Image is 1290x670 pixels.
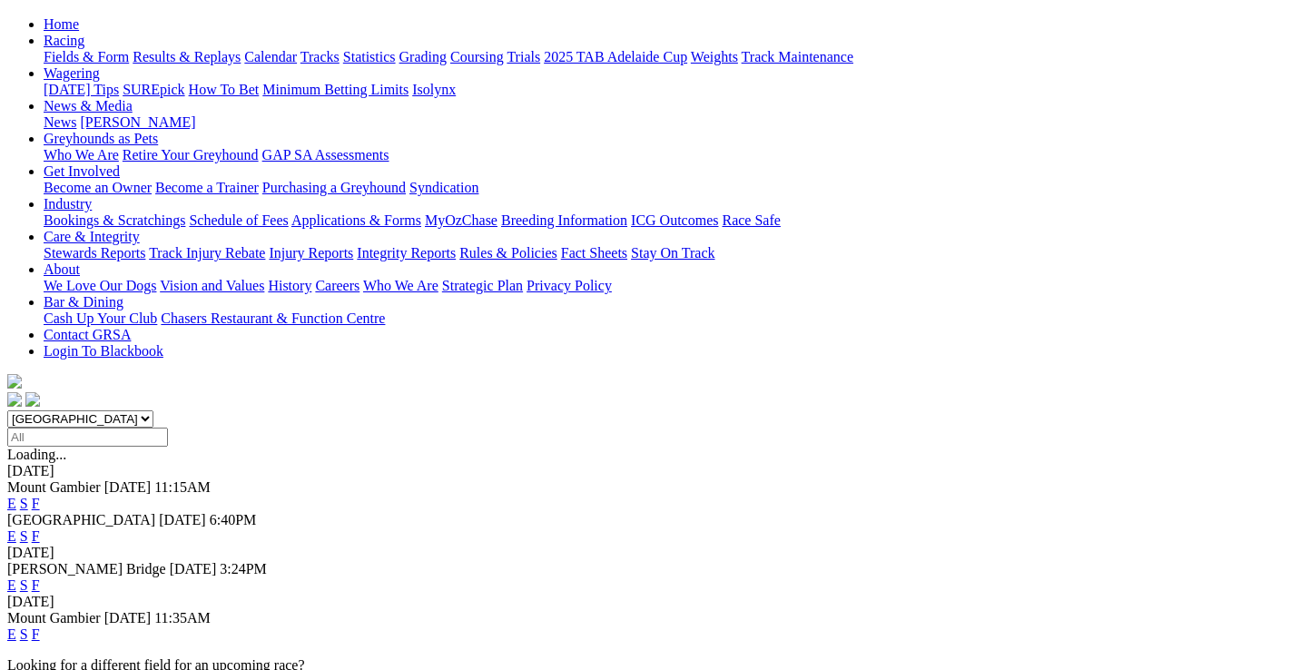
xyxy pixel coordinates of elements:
div: Bar & Dining [44,310,1283,327]
span: Loading... [7,447,66,462]
a: S [20,496,28,511]
span: [DATE] [104,610,152,626]
a: Injury Reports [269,245,353,261]
span: [DATE] [104,479,152,495]
div: [DATE] [7,594,1283,610]
div: Racing [44,49,1283,65]
a: Login To Blackbook [44,343,163,359]
a: Become a Trainer [155,180,259,195]
a: Applications & Forms [291,212,421,228]
a: Schedule of Fees [189,212,288,228]
a: Vision and Values [160,278,264,293]
a: Statistics [343,49,396,64]
a: GAP SA Assessments [262,147,389,163]
span: Mount Gambier [7,610,101,626]
span: 3:24PM [220,561,267,576]
div: Get Involved [44,180,1283,196]
a: Racing [44,33,84,48]
span: [DATE] [170,561,217,576]
span: 11:15AM [154,479,211,495]
a: Grading [399,49,447,64]
span: 11:35AM [154,610,211,626]
img: facebook.svg [7,392,22,407]
a: Greyhounds as Pets [44,131,158,146]
span: 6:40PM [210,512,257,527]
div: News & Media [44,114,1283,131]
a: Track Injury Rebate [149,245,265,261]
span: Mount Gambier [7,479,101,495]
a: We Love Our Dogs [44,278,156,293]
a: [DATE] Tips [44,82,119,97]
a: How To Bet [189,82,260,97]
a: F [32,577,40,593]
a: Results & Replays [133,49,241,64]
div: [DATE] [7,545,1283,561]
img: logo-grsa-white.png [7,374,22,389]
div: Wagering [44,82,1283,98]
a: Weights [691,49,738,64]
a: Stay On Track [631,245,714,261]
span: [GEOGRAPHIC_DATA] [7,512,155,527]
div: [DATE] [7,463,1283,479]
a: Fact Sheets [561,245,627,261]
a: Fields & Form [44,49,129,64]
img: twitter.svg [25,392,40,407]
a: Bar & Dining [44,294,123,310]
a: Chasers Restaurant & Function Centre [161,310,385,326]
a: About [44,261,80,277]
a: Who We Are [363,278,438,293]
a: S [20,626,28,642]
span: [DATE] [159,512,206,527]
a: E [7,577,16,593]
div: About [44,278,1283,294]
a: Home [44,16,79,32]
a: Stewards Reports [44,245,145,261]
a: Privacy Policy [527,278,612,293]
a: Rules & Policies [459,245,557,261]
a: Trials [507,49,540,64]
div: Industry [44,212,1283,229]
a: Cash Up Your Club [44,310,157,326]
a: Purchasing a Greyhound [262,180,406,195]
a: Who We Are [44,147,119,163]
a: Coursing [450,49,504,64]
a: Care & Integrity [44,229,140,244]
a: Race Safe [722,212,780,228]
a: Contact GRSA [44,327,131,342]
a: F [32,528,40,544]
a: Integrity Reports [357,245,456,261]
span: [PERSON_NAME] Bridge [7,561,166,576]
a: SUREpick [123,82,184,97]
a: Breeding Information [501,212,627,228]
a: Bookings & Scratchings [44,212,185,228]
a: 2025 TAB Adelaide Cup [544,49,687,64]
a: E [7,496,16,511]
a: MyOzChase [425,212,497,228]
a: Wagering [44,65,100,81]
a: E [7,528,16,544]
a: Track Maintenance [742,49,853,64]
div: Greyhounds as Pets [44,147,1283,163]
a: Careers [315,278,359,293]
a: History [268,278,311,293]
a: Minimum Betting Limits [262,82,409,97]
a: Strategic Plan [442,278,523,293]
a: News [44,114,76,130]
a: Calendar [244,49,297,64]
a: Industry [44,196,92,212]
a: F [32,626,40,642]
a: ICG Outcomes [631,212,718,228]
a: News & Media [44,98,133,113]
a: Syndication [409,180,478,195]
a: S [20,528,28,544]
a: Isolynx [412,82,456,97]
a: S [20,577,28,593]
a: F [32,496,40,511]
a: Get Involved [44,163,120,179]
a: Become an Owner [44,180,152,195]
a: [PERSON_NAME] [80,114,195,130]
a: E [7,626,16,642]
input: Select date [7,428,168,447]
a: Tracks [300,49,340,64]
a: Retire Your Greyhound [123,147,259,163]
